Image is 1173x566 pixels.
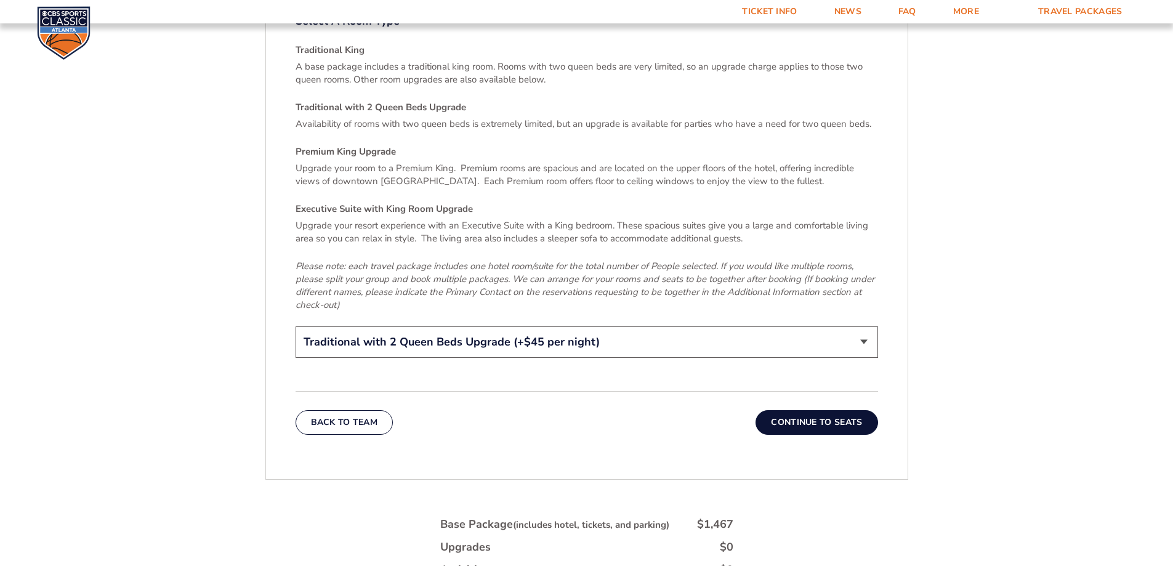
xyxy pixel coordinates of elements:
p: Availability of rooms with two queen beds is extremely limited, but an upgrade is available for p... [296,118,878,131]
h4: Traditional with 2 Queen Beds Upgrade [296,101,878,114]
h4: Premium King Upgrade [296,145,878,158]
p: Upgrade your resort experience with an Executive Suite with a King bedroom. These spacious suites... [296,219,878,245]
div: $1,467 [697,517,733,532]
button: Continue To Seats [756,410,877,435]
div: $0 [720,540,733,555]
button: Back To Team [296,410,393,435]
h4: Traditional King [296,44,878,57]
p: Upgrade your room to a Premium King. Premium rooms are spacious and are located on the upper floo... [296,162,878,188]
div: Upgrades [440,540,491,555]
p: A base package includes a traditional king room. Rooms with two queen beds are very limited, so a... [296,60,878,86]
small: (includes hotel, tickets, and parking) [513,519,669,531]
div: Base Package [440,517,669,532]
h4: Executive Suite with King Room Upgrade [296,203,878,216]
img: CBS Sports Classic [37,6,91,60]
em: Please note: each travel package includes one hotel room/suite for the total number of People sel... [296,260,874,311]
